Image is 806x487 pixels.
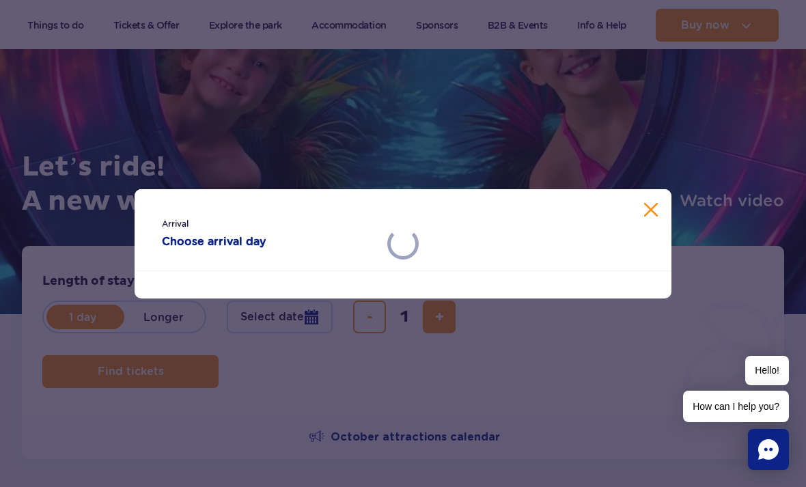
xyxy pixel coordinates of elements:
span: Arrival [162,217,376,231]
button: Close calendar [644,203,658,217]
strong: Choose arrival day [162,234,376,250]
span: Hello! [745,356,789,385]
div: Chat [748,429,789,470]
span: How can I help you? [683,391,789,422]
